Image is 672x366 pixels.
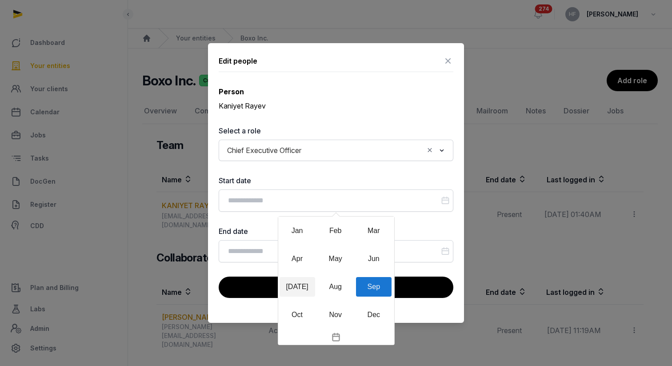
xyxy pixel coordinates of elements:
div: Apr [280,249,315,269]
label: Select a role [219,125,453,136]
div: Nov [318,305,353,325]
button: Toggle overlay [278,329,394,345]
div: Feb [318,221,353,241]
div: Dec [356,305,392,325]
button: Clear Selected [426,144,434,157]
div: [DATE] [280,277,315,297]
div: May [318,249,353,269]
button: Save [219,277,453,298]
div: Kaniyet Rayev [219,101,453,111]
input: Datepicker input [219,240,453,262]
div: Edit people [219,56,257,66]
span: Chief Executive Officer [225,144,304,157]
label: Start date [219,175,453,186]
div: Sep [356,277,392,297]
div: Person [219,86,453,97]
div: Oct [280,305,315,325]
label: End date [219,226,453,237]
div: Jan [280,221,315,241]
input: Datepicker input [219,189,453,212]
div: Mar [356,221,392,241]
div: Aug [318,277,353,297]
div: Jun [356,249,392,269]
div: Search for option [223,142,449,158]
input: Search for option [305,144,424,157]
